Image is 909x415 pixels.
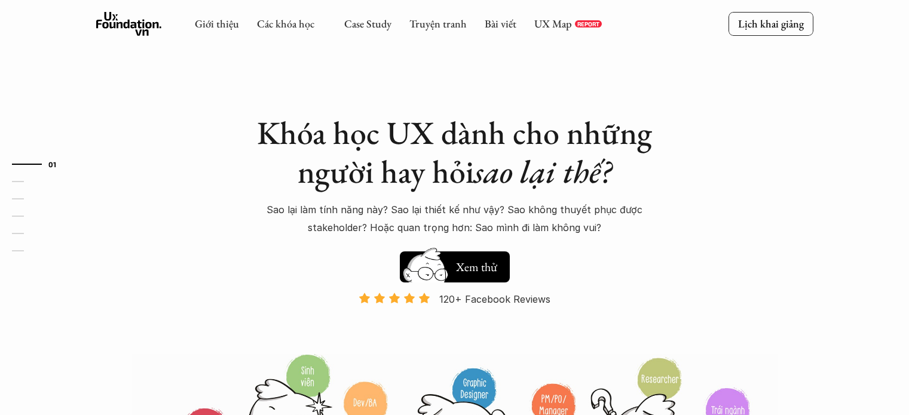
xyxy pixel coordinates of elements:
em: sao lại thế? [474,150,611,192]
a: 120+ Facebook Reviews [348,292,561,352]
a: Xem thử [400,245,510,282]
a: Truyện tranh [409,17,467,30]
p: Sao lại làm tính năng này? Sao lại thiết kế như vậy? Sao không thuyết phục được stakeholder? Hoặc... [252,201,658,237]
h5: Xem thử [456,259,497,275]
h1: Khóa học UX dành cho những người hay hỏi [246,113,664,191]
p: Lịch khai giảng [738,17,804,30]
a: Bài viết [485,17,516,30]
p: 120+ Facebook Reviews [439,290,550,308]
a: Lịch khai giảng [729,12,813,35]
a: Các khóa học [257,17,314,30]
a: 01 [12,157,69,171]
p: REPORT [577,20,599,27]
a: Case Study [344,17,391,30]
a: UX Map [534,17,572,30]
a: REPORT [575,20,602,27]
strong: 01 [48,160,57,168]
a: Giới thiệu [195,17,239,30]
